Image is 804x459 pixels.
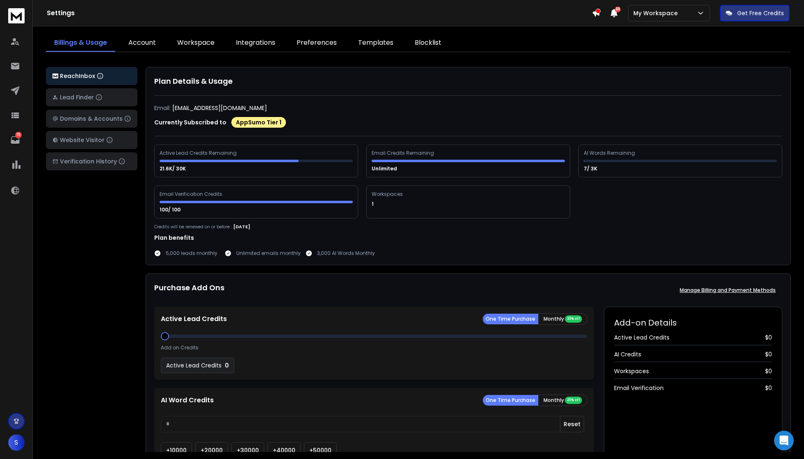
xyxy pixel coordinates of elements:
[160,207,182,213] p: 100/ 100
[288,34,345,52] a: Preferences
[372,165,398,172] p: Unlimited
[372,201,375,207] p: 1
[774,431,794,450] div: Open Intercom Messenger
[120,34,164,52] a: Account
[225,361,229,369] p: 0
[53,73,58,79] img: logo
[195,442,228,459] button: +20000
[560,416,584,432] button: Reset
[737,9,784,17] p: Get Free Credits
[46,67,137,85] button: ReachInbox
[46,152,137,170] button: Verification History
[169,34,223,52] a: Workspace
[267,442,301,459] button: +40000
[483,395,538,406] button: One Time Purchase
[172,104,267,112] p: [EMAIL_ADDRESS][DOMAIN_NAME]
[161,344,199,351] p: Add on Credits
[46,88,137,106] button: Lead Finder
[233,223,250,230] p: [DATE]
[154,234,782,242] h1: Plan benefits
[7,132,23,148] a: 75
[154,224,232,230] p: Credits will be renewed on or before :
[765,384,772,392] span: $ 0
[538,313,587,325] button: Monthly 20% off
[584,150,636,156] div: AI Words Remaining
[565,397,582,404] div: 20% off
[236,250,301,257] p: Unlimited emails monthly
[614,333,669,342] span: Active Lead Credits
[615,7,621,12] span: 50
[614,350,641,358] span: AI Credits
[231,442,264,459] button: +30000
[584,165,598,172] p: 7/ 3K
[317,250,375,257] p: 3,000 AI Words Monthly
[372,150,435,156] div: Email Credits Remaining
[614,384,664,392] span: Email Verification
[407,34,450,52] a: Blocklist
[8,434,25,451] button: S
[483,314,538,324] button: One Time Purchase
[46,131,137,149] button: Website Visitor
[160,150,238,156] div: Active Lead Credits Remaining
[231,117,286,128] div: AppSumo Tier 1
[154,76,782,87] h1: Plan Details & Usage
[161,442,192,459] button: +10000
[228,34,283,52] a: Integrations
[166,250,217,257] p: 5,000 leads monthly
[154,282,224,298] h1: Purchase Add Ons
[8,8,25,23] img: logo
[46,110,137,128] button: Domains & Accounts
[47,8,592,18] h1: Settings
[614,317,772,328] h2: Add-on Details
[166,361,222,369] p: Active Lead Credits
[160,191,224,197] div: Email Verification Credits
[565,315,582,323] div: 20% off
[538,395,587,406] button: Monthly 20% off
[765,367,772,375] span: $ 0
[765,333,772,342] span: $ 0
[720,5,790,21] button: Get Free Credits
[154,118,226,126] p: Currently Subscribed to
[765,350,772,358] span: $ 0
[46,34,115,52] a: Billings & Usage
[304,442,337,459] button: +50000
[673,282,782,298] button: Manage Billing and Payment Methods
[350,34,402,52] a: Templates
[372,191,404,197] div: Workspaces
[161,395,214,405] p: AI Word Credits
[154,104,171,112] p: Email:
[160,165,187,172] p: 21.6K/ 30K
[614,367,649,375] span: Workspaces
[15,132,22,138] p: 75
[680,287,776,294] p: Manage Billing and Payment Methods
[633,9,681,17] p: My Workspace
[161,314,227,324] p: Active Lead Credits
